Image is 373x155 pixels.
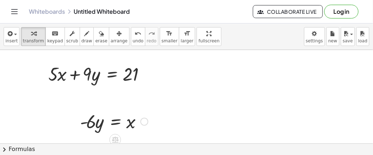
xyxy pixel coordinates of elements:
div: Apply the same math to both sides of the equation [109,134,121,146]
a: Whiteboards [29,8,65,15]
span: draw [82,38,92,43]
button: arrange [109,27,130,46]
button: keyboardkeypad [45,27,65,46]
span: Collaborate Live [259,8,317,15]
button: Log in [324,5,359,18]
span: keypad [47,38,63,43]
button: undoundo [131,27,145,46]
button: draw [80,27,94,46]
i: keyboard [52,29,58,38]
button: format_sizesmaller [160,27,179,46]
span: transform [23,38,44,43]
button: scrub [65,27,80,46]
span: scrub [66,38,78,43]
i: redo [148,29,155,38]
i: undo [135,29,141,38]
span: arrange [111,38,128,43]
button: insert [4,27,19,46]
button: format_sizelarger [179,27,195,46]
button: load [356,27,369,46]
i: format_size [184,29,190,38]
span: smaller [162,38,177,43]
span: undo [133,38,144,43]
button: new [326,27,339,46]
button: transform [21,27,46,46]
button: fullscreen [197,27,221,46]
span: save [343,38,353,43]
i: format_size [166,29,173,38]
span: erase [95,38,107,43]
span: new [328,38,337,43]
span: larger [181,38,193,43]
button: redoredo [145,27,158,46]
button: settings [304,27,325,46]
span: load [358,38,368,43]
button: Collaborate Live [253,5,323,18]
span: redo [147,38,157,43]
span: insert [5,38,18,43]
span: fullscreen [198,38,219,43]
span: settings [306,38,323,43]
button: save [341,27,355,46]
button: Toggle navigation [9,6,20,17]
button: erase [93,27,109,46]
